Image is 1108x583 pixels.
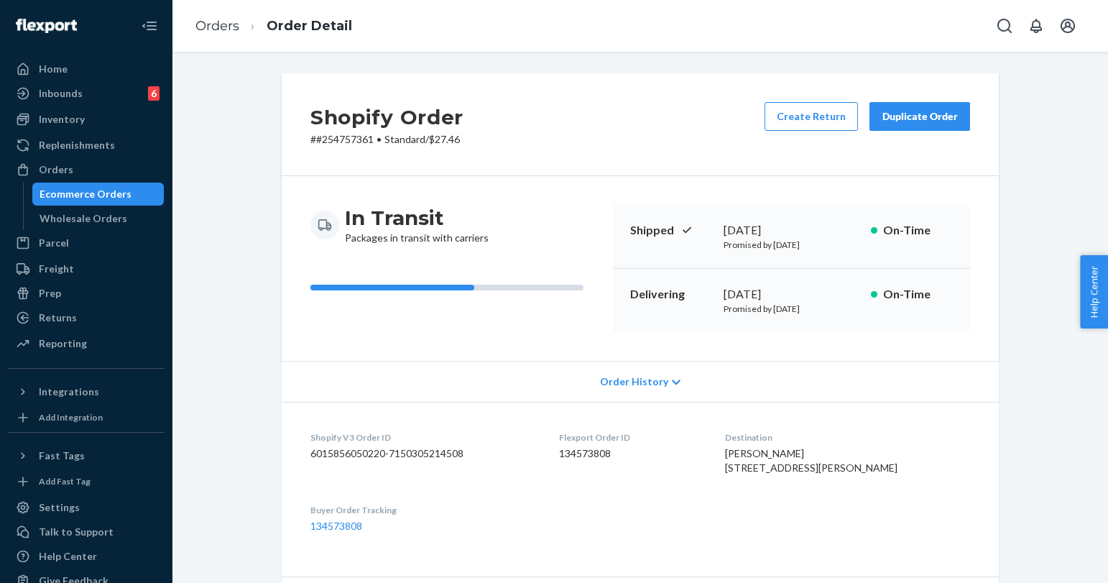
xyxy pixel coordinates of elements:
div: Reporting [39,336,87,351]
div: Inbounds [39,86,83,101]
div: Freight [39,262,74,276]
a: Settings [9,496,164,519]
div: Packages in transit with carriers [345,205,489,245]
a: Order Detail [267,18,352,34]
button: Help Center [1080,255,1108,329]
a: Parcel [9,231,164,254]
div: Home [39,62,68,76]
div: Parcel [39,236,69,250]
p: Promised by [DATE] [724,303,859,315]
a: Ecommerce Orders [32,183,165,206]
button: Close Navigation [135,12,164,40]
span: Order History [600,375,668,389]
div: [DATE] [724,286,859,303]
button: Talk to Support [9,520,164,543]
div: Duplicate Order [882,109,958,124]
dt: Destination [725,431,970,444]
button: Duplicate Order [869,102,970,131]
p: Shipped [630,222,712,239]
div: Settings [39,500,80,515]
a: Inventory [9,108,164,131]
a: Returns [9,306,164,329]
p: Delivering [630,286,712,303]
div: 6 [148,86,160,101]
span: [PERSON_NAME] [STREET_ADDRESS][PERSON_NAME] [725,447,897,474]
div: Talk to Support [39,525,114,539]
button: Open Search Box [990,12,1019,40]
div: Integrations [39,385,99,399]
div: Returns [39,311,77,325]
span: • [377,133,382,145]
a: 134573808 [310,520,362,532]
p: On-Time [883,222,953,239]
div: [DATE] [724,222,859,239]
a: Freight [9,257,164,280]
a: Home [9,58,164,81]
button: Integrations [9,380,164,403]
a: Wholesale Orders [32,207,165,230]
dd: 6015856050220-7150305214508 [310,446,536,461]
p: # #254757361 / $27.46 [310,132,463,147]
div: Fast Tags [39,449,85,463]
div: Prep [39,286,61,300]
img: Flexport logo [16,19,77,33]
div: Add Fast Tag [39,475,91,487]
a: Add Integration [9,409,164,426]
dd: 134573808 [559,446,703,461]
div: Ecommerce Orders [40,187,131,201]
a: Help Center [9,545,164,568]
dt: Flexport Order ID [559,431,703,444]
div: Help Center [39,549,97,564]
button: Create Return [765,102,858,131]
p: On-Time [883,286,953,303]
h2: Shopify Order [310,102,463,132]
h3: In Transit [345,205,489,231]
a: Reporting [9,332,164,355]
button: Open notifications [1022,12,1051,40]
div: Wholesale Orders [40,211,127,226]
div: Orders [39,162,73,177]
a: Prep [9,282,164,305]
a: Orders [195,18,239,34]
a: Replenishments [9,134,164,157]
a: Add Fast Tag [9,473,164,490]
dt: Buyer Order Tracking [310,504,536,516]
div: Add Integration [39,411,103,423]
span: Standard [384,133,425,145]
div: Inventory [39,112,85,127]
a: Inbounds6 [9,82,164,105]
a: Orders [9,158,164,181]
ol: breadcrumbs [184,5,364,47]
dt: Shopify V3 Order ID [310,431,536,444]
button: Fast Tags [9,444,164,467]
iframe: Opens a widget where you can chat to one of our agents [1017,540,1094,576]
div: Replenishments [39,138,115,152]
button: Open account menu [1053,12,1082,40]
p: Promised by [DATE] [724,239,859,251]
